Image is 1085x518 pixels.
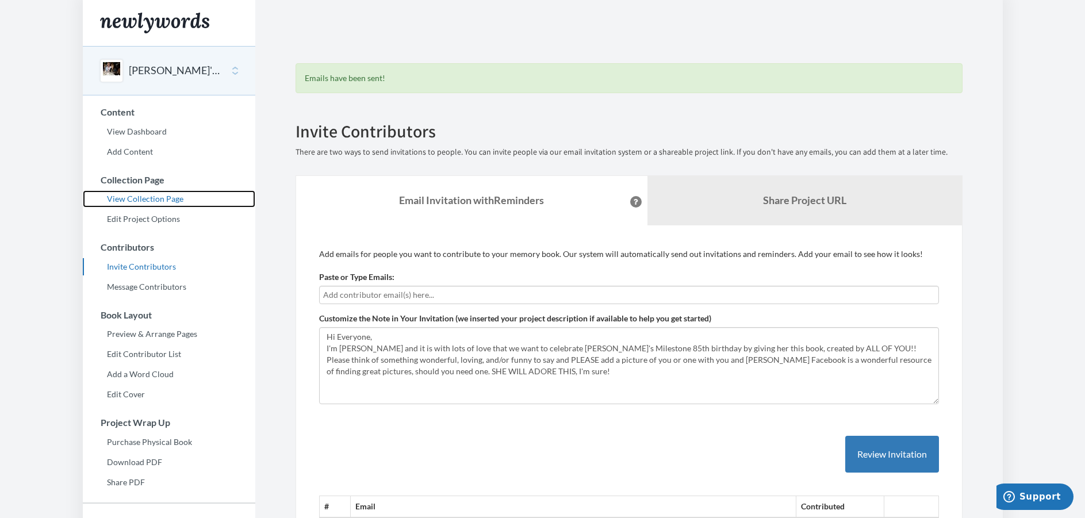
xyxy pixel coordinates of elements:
[996,484,1074,512] iframe: Opens a widget where you can chat to one of our agents
[83,386,255,403] a: Edit Cover
[83,474,255,491] a: Share PDF
[319,271,394,283] label: Paste or Type Emails:
[319,327,939,404] textarea: Hi Everyone, I'm [PERSON_NAME] and it is with lots of love that we want to celebrate [PERSON_NAME...
[296,147,963,158] p: There are two ways to send invitations to people. You can invite people via our email invitation ...
[83,123,255,140] a: View Dashboard
[83,417,255,428] h3: Project Wrap Up
[83,210,255,228] a: Edit Project Options
[83,346,255,363] a: Edit Contributor List
[296,63,963,93] div: Emails have been sent!
[83,242,255,252] h3: Contributors
[83,107,255,117] h3: Content
[319,313,711,324] label: Customize the Note in Your Invitation (we inserted your project description if available to help ...
[129,63,222,78] button: [PERSON_NAME]'S 85th BIRTHDAY
[83,143,255,160] a: Add Content
[796,496,884,517] th: Contributed
[83,175,255,185] h3: Collection Page
[83,325,255,343] a: Preview & Arrange Pages
[319,248,939,260] p: Add emails for people you want to contribute to your memory book. Our system will automatically s...
[83,366,255,383] a: Add a Word Cloud
[83,310,255,320] h3: Book Layout
[83,190,255,208] a: View Collection Page
[83,454,255,471] a: Download PDF
[399,194,544,206] strong: Email Invitation with Reminders
[100,13,209,33] img: Newlywords logo
[323,289,932,301] input: Add contributor email(s) here...
[319,496,350,517] th: #
[763,194,846,206] b: Share Project URL
[83,433,255,451] a: Purchase Physical Book
[83,258,255,275] a: Invite Contributors
[350,496,796,517] th: Email
[296,122,963,141] h2: Invite Contributors
[845,436,939,473] button: Review Invitation
[83,278,255,296] a: Message Contributors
